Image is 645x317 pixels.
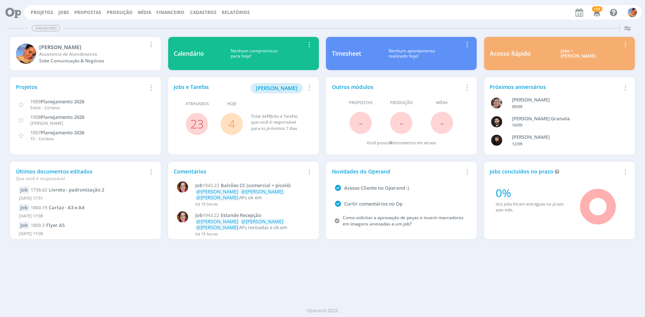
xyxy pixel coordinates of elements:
button: Propostas [72,10,103,15]
img: L [16,44,36,64]
img: B [177,211,188,223]
span: Cadastros [190,9,217,15]
div: Job [19,186,29,194]
span: Planejamento 2026 [41,129,84,136]
span: Dashboard [32,25,60,31]
a: Como solicitar a aprovação de peças e inserir marcadores em imagens anexadas a um job? [343,214,464,227]
span: 12/09 [512,141,523,147]
a: 1958Planejamento 2026 [30,113,84,120]
button: Produção [105,10,135,15]
div: Calendário [174,49,204,58]
div: Acesso Rápido [490,49,531,58]
a: Curtir comentários no Op [344,200,403,207]
div: Jobs e Tarefas [174,83,305,93]
span: [PERSON_NAME] [256,85,298,92]
a: 4 [228,116,235,132]
div: Últimos documentos editados [16,168,146,182]
span: 0 [390,140,392,145]
button: L [628,6,638,19]
a: [PERSON_NAME] [251,84,303,91]
button: Jobs [56,10,71,15]
span: 1959 [30,98,41,105]
button: Projetos [28,10,55,15]
span: há 15 horas [196,201,218,207]
span: 10/09 [512,122,523,128]
a: L[PERSON_NAME]Assistente de AtendimentoSobe Comunicação & Negócios [10,37,161,70]
div: Jobs > [PERSON_NAME] [537,48,621,59]
p: AFs revisadas e ok em [196,219,309,230]
a: 1800.3Flyer A5 [31,222,65,228]
span: @[PERSON_NAME] [197,194,238,201]
button: +99 [589,6,604,19]
img: L [628,8,637,17]
span: 11 [267,113,271,119]
a: 1957Planejamento 2026 [30,129,84,136]
img: A [491,97,502,108]
div: Job [19,222,29,229]
a: Financeiro [157,9,185,15]
a: Mídia [138,9,151,15]
a: 1959Planejamento 2026 [30,98,84,105]
span: 1736.62 [31,187,47,193]
div: Nenhum apontamento realizado hoje! [361,48,462,59]
div: Luana da Silva de Andrade [512,134,619,141]
span: Propostas [74,9,101,15]
div: Que você é responsável [16,175,146,182]
span: - [440,115,444,131]
p: AFs ok em [196,189,309,200]
span: 1800.3 [31,222,45,228]
div: Novidades do Operand [332,168,462,175]
span: TS - Corteva [30,136,54,141]
span: Planejamento 2026 [41,114,84,120]
div: 0% [496,185,570,201]
div: Você possui documentos em atraso [367,140,436,146]
span: Livreto - padronização 2 [49,186,104,193]
button: Financeiro [155,10,187,15]
img: L [491,135,502,146]
span: 1958 [30,114,41,120]
span: 1957 [30,129,41,136]
span: - [400,115,403,131]
span: 1800.19 [31,204,47,211]
img: B [177,182,188,193]
span: Flyer A5 [46,222,65,228]
button: [PERSON_NAME] [251,83,303,93]
div: Timesheet [332,49,361,58]
a: Job1943.23Balcões CC (comercial + picolé) [196,183,309,189]
div: Assistente de Atendimento [39,51,146,58]
span: @[PERSON_NAME] [242,188,284,195]
a: 23 [190,116,204,132]
span: Hoje [227,101,237,107]
span: @[PERSON_NAME] [197,218,238,225]
div: Comentários [174,168,305,175]
div: Total de Jobs e Tarefas que você é responsável para os próximos 7 dias [251,113,306,132]
div: Luíza Santana [39,43,146,51]
span: Enlist - Corteva [30,105,60,110]
span: 09/09 [512,104,523,109]
span: @[PERSON_NAME] [242,218,284,225]
span: [PERSON_NAME] [30,120,63,126]
button: Mídia [136,10,153,15]
div: Projetos [16,83,146,91]
div: Bruno Corralo Granata [512,115,619,123]
a: Acesso Cliente no Operand :) [344,185,409,191]
button: Cadastros [188,10,219,15]
div: Sobe Comunicação & Negócios [39,58,146,64]
span: +99 [592,6,602,12]
span: - [359,115,363,131]
a: Projetos [31,9,53,15]
div: [DATE] 17:08 [19,229,152,240]
span: Propostas [349,100,373,106]
a: TimesheetNenhum apontamentorealizado hoje! [326,37,477,70]
div: dos jobs foram entregues no prazo este mês. [496,201,570,213]
span: Planejamento 2026 [41,98,84,105]
a: Produção [107,9,133,15]
div: Outros módulos [332,83,462,91]
a: Jobs [58,9,69,15]
span: Balcões CC (comercial + picolé) [221,182,291,189]
span: Produção [390,100,413,106]
a: Relatórios [222,9,250,15]
div: [DATE] 17:51 [19,194,152,204]
a: 1736.62Livreto - padronização 2 [31,186,104,193]
span: @[PERSON_NAME] [197,224,238,231]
